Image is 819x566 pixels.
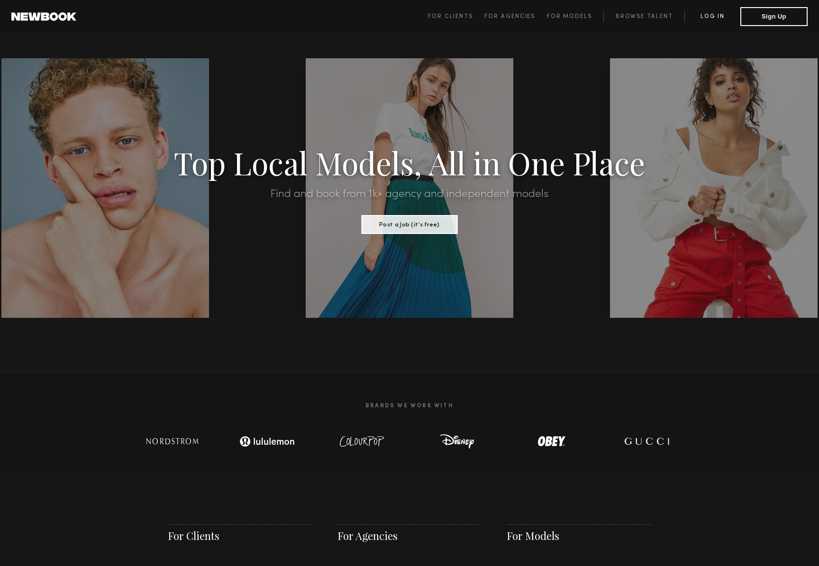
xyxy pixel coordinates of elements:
[616,432,677,451] img: logo-gucci.svg
[62,148,758,177] h1: Top Local Models, All in One Place
[684,11,740,22] a: Log in
[139,432,206,451] img: logo-nordstrom.svg
[125,391,694,421] h2: Brands We Work With
[361,215,457,234] button: Post a Job (it’s free)
[331,432,393,451] img: logo-colour-pop.svg
[168,529,219,543] a: For Clients
[521,432,582,451] img: logo-obey.svg
[603,11,684,22] a: Browse Talent
[337,529,398,543] a: For Agencies
[484,11,546,22] a: For Agencies
[361,218,457,229] a: Post a Job (it’s free)
[484,14,535,19] span: For Agencies
[62,189,758,200] h2: Find and book from 1k+ agency and independent models
[740,7,808,26] button: Sign Up
[234,432,300,451] img: logo-lulu.svg
[428,11,484,22] a: For Clients
[507,529,559,543] a: For Models
[428,14,473,19] span: For Clients
[426,432,488,451] img: logo-disney.svg
[547,11,604,22] a: For Models
[547,14,592,19] span: For Models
